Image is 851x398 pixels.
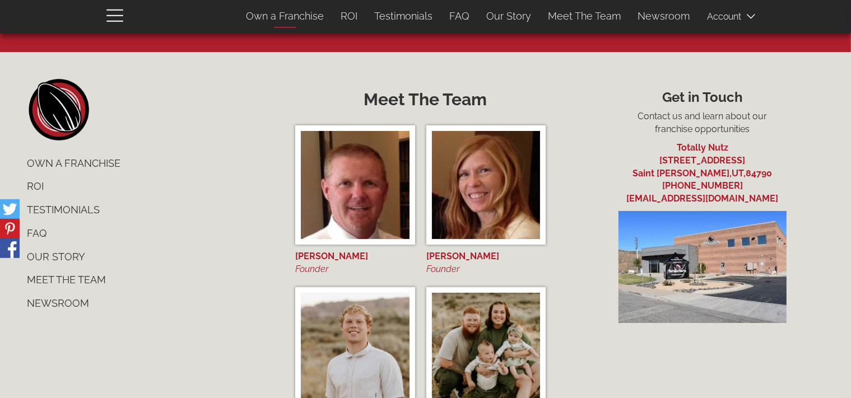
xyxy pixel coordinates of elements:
div: [STREET_ADDRESS] [573,154,833,167]
div: [PERSON_NAME] [426,250,546,263]
a: Matt Barker [PERSON_NAME] Founder [295,125,415,276]
p: Contact us and learn about our franchise opportunities [573,110,833,136]
span: Saint [PERSON_NAME] [633,168,729,179]
a: Our Story [18,245,278,269]
h3: Get in Touch [573,90,833,105]
a: Testimonials [366,4,441,28]
a: [EMAIL_ADDRESS][DOMAIN_NAME] [626,193,778,204]
img: Yvette Barker [432,131,541,240]
h2: Meet The Team [295,90,555,109]
a: Newsroom [630,4,699,28]
a: Own a Franchise [18,152,278,175]
a: ROI [333,4,366,28]
a: Newsroom [18,292,278,315]
span: 84790 [746,168,772,179]
a: ROI [18,175,278,198]
a: Meet The Team [18,268,278,292]
a: Yvette Barker [PERSON_NAME] Founder [426,125,546,276]
div: Founder [426,263,546,276]
a: [STREET_ADDRESS] Saint [PERSON_NAME],UT,84790 [573,154,833,179]
div: Founder [295,263,415,276]
a: Own a Franchise [238,4,333,28]
a: Our Story [478,4,540,28]
a: home [27,79,89,141]
div: [PERSON_NAME] [295,250,415,263]
a: FAQ [441,4,478,28]
img: Totally Nutz Building [619,211,787,323]
span: UT [732,168,743,179]
img: Matt Barker [301,131,410,240]
a: Testimonials [18,198,278,222]
a: Meet The Team [540,4,630,28]
a: FAQ [18,222,278,245]
a: Totally Nutz [677,142,728,153]
a: [PHONE_NUMBER] [662,180,743,191]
